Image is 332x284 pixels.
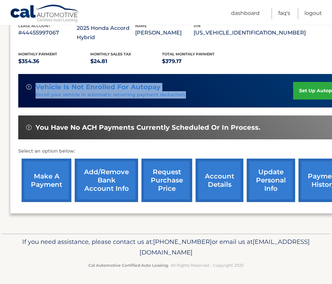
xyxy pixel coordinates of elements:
[36,123,260,132] span: You have no ACH payments currently scheduled or in process.
[194,24,201,28] span: vin
[231,8,260,19] a: Dashboard
[194,28,306,37] p: [US_VEHICLE_IDENTIFICATION_NUMBER]
[135,24,147,28] span: name
[22,159,71,202] a: make a payment
[18,24,50,28] span: lease account
[26,125,32,130] img: alert-white.svg
[90,57,162,66] p: $24.81
[141,159,192,202] a: request purchase price
[18,57,90,66] p: $354.36
[90,52,131,56] span: Monthly sales Tax
[12,262,320,269] p: - All Rights Reserved - Copyright 2025
[247,159,295,202] a: update personal info
[36,91,293,99] p: Enroll your vehicle in automatic recurring payment deduction.
[153,238,212,246] span: [PHONE_NUMBER]
[18,52,57,56] span: Monthly Payment
[88,263,168,268] strong: Cal Automotive Certified Auto Leasing
[18,28,77,37] p: #44455997067
[162,57,234,66] p: $379.17
[304,8,322,19] a: Logout
[196,159,243,202] a: account details
[36,83,160,91] span: vehicle is not enrolled for autopay
[77,24,135,42] p: 2025 Honda Accord Hybrid
[12,237,320,258] p: If you need assistance, please contact us at: or email us at
[10,4,80,24] a: Cal Automotive
[26,84,32,90] img: alert-white.svg
[75,159,138,202] a: Add/Remove bank account info
[135,28,194,37] p: [PERSON_NAME]
[162,52,214,56] span: Total Monthly Payment
[278,8,290,19] a: FAQ's
[139,238,310,256] span: [EMAIL_ADDRESS][DOMAIN_NAME]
